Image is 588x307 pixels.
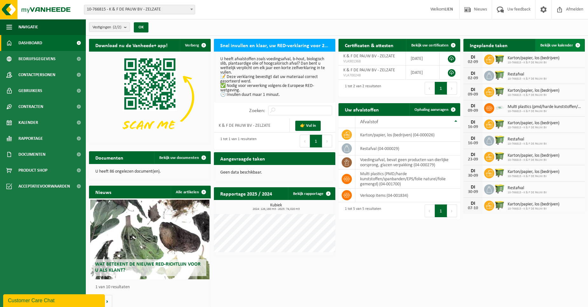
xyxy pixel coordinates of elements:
button: 1 [310,135,322,147]
div: 16-09 [467,141,479,146]
p: U heeft 86 ongelezen document(en). [95,169,204,174]
h3: Kubiek [217,203,336,211]
a: Bekijk uw documenten [154,151,210,164]
img: LP-SK-00500-LPE-16 [494,102,505,113]
span: 10-766815 - K & F DE PAUW BV - ZELZATE [84,5,195,14]
span: Karton/papier, los (bedrijven) [508,88,559,93]
span: 10-766815 - K & F DE PAUW BV [508,110,582,113]
div: 1 tot 1 van 1 resultaten [217,134,256,148]
p: 1 van 10 resultaten [95,285,208,289]
h2: Rapportage 2025 / 2024 [214,187,278,200]
h2: Uw afvalstoffen [338,103,385,116]
span: Restafval [508,186,547,191]
span: 10-766815 - K & F DE PAUW BV [508,77,547,81]
button: Next [447,82,457,95]
div: DI [467,185,479,190]
h2: Download nu de Vanheede+ app! [89,39,174,51]
img: WB-0660-HPE-GN-50 [494,183,505,194]
img: WB-0660-HPE-GN-50 [494,70,505,81]
td: voedingsafval, bevat geen producten van dierlijke oorsprong, glazen verpakking (04-000279) [355,155,460,169]
div: DI [467,87,479,92]
img: WB-1100-HPE-GN-50 [494,54,505,64]
img: WB-1100-HPE-GN-50 [494,118,505,129]
span: Verberg [185,43,199,47]
count: (2/2) [113,25,121,29]
h2: Nieuws [89,186,118,198]
img: Download de VHEPlus App [89,52,211,143]
strong: LIEN [445,7,453,12]
span: Restafval [508,72,547,77]
button: 1 [435,82,447,95]
div: 07-10 [467,206,479,211]
p: U heeft afvalstoffen zoals voedingsafval, b-hout, biologisch slib, plantaardige olie of hoogcalor... [220,57,329,97]
span: Karton/papier, los (bedrijven) [508,153,559,158]
td: K & F DE PAUW BV - ZELZATE [214,118,290,132]
img: WB-1100-HPE-GN-50 [494,200,505,211]
span: Rapportage [18,131,43,146]
div: DI [467,71,479,76]
span: 10-766815 - K & F DE PAUW BV [508,126,559,130]
h2: Snel invullen en klaar, uw RED-verklaring voor 2025 [214,39,336,51]
div: 30-09 [467,190,479,194]
a: Bekijk uw certificaten [406,39,460,52]
a: Alle artikelen [171,186,210,198]
td: [DATE] [406,66,440,80]
h2: Ingeplande taken [463,39,514,51]
td: karton/papier, los (bedrijven) (04-000026) [355,128,460,142]
span: Bekijk uw certificaten [411,43,448,47]
a: Bekijk uw kalender [535,39,584,52]
span: Bekijk uw kalender [540,43,573,47]
span: Karton/papier, los (bedrijven) [508,56,559,61]
button: Next [322,135,332,147]
div: 02-09 [467,60,479,64]
div: DI [467,120,479,125]
h2: Certificaten & attesten [338,39,400,51]
td: [DATE] [406,52,440,66]
img: WB-1100-HPE-GN-50 [494,151,505,162]
span: 10-766815 - K & F DE PAUW BV [508,191,547,195]
div: 09-09 [467,92,479,97]
div: DI [467,104,479,109]
div: DI [467,201,479,206]
span: 10-766815 - K & F DE PAUW BV [508,158,559,162]
span: 2024: 126,160 m3 - 2025: 74,020 m3 [217,208,336,211]
div: DI [467,136,479,141]
div: 16-09 [467,125,479,129]
div: 30-09 [467,174,479,178]
span: K & F DE PAUW BV - ZELZATE [343,68,395,73]
p: Geen data beschikbaar. [220,170,329,175]
img: WB-1100-HPE-GN-50 [494,167,505,178]
span: 10-766815 - K & F DE PAUW BV [508,207,559,211]
span: 10-766815 - K & F DE PAUW BV [508,93,559,97]
div: 1 tot 5 van 5 resultaten [342,204,381,218]
div: DI [467,152,479,157]
span: Ophaling aanvragen [414,108,448,112]
button: OK [134,22,148,32]
a: Ophaling aanvragen [409,103,460,116]
span: Kalender [18,115,38,131]
span: Dashboard [18,35,42,51]
div: 1 tot 2 van 2 resultaten [342,81,381,95]
span: 10-766815 - K & F DE PAUW BV [508,175,559,178]
span: Multi plastics (pmd/harde kunststoffen/spanbanden/eps/folie naturel/folie gemeng... [508,104,582,110]
td: multi plastics (PMD/harde kunststoffen/spanbanden/EPS/folie naturel/folie gemengd) (04-001700) [355,169,460,189]
iframe: chat widget [3,293,106,307]
span: Vestigingen [92,23,121,32]
button: Previous [425,204,435,217]
span: Contracten [18,99,43,115]
a: Bekijk rapportage [288,187,335,200]
span: Gebruikers [18,83,42,99]
span: 10-766815 - K & F DE PAUW BV [508,142,547,146]
button: Previous [300,135,310,147]
img: WB-1100-HPE-GN-50 [494,86,505,97]
td: restafval (04-000029) [355,142,460,155]
span: Navigatie [18,19,38,35]
span: Acceptatievoorwaarden [18,178,70,194]
h2: Aangevraagde taken [214,152,271,165]
div: 02-09 [467,76,479,81]
span: VLA901368 [343,59,401,64]
span: Karton/papier, los (bedrijven) [508,121,559,126]
td: verkoop items (04-001834) [355,189,460,202]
